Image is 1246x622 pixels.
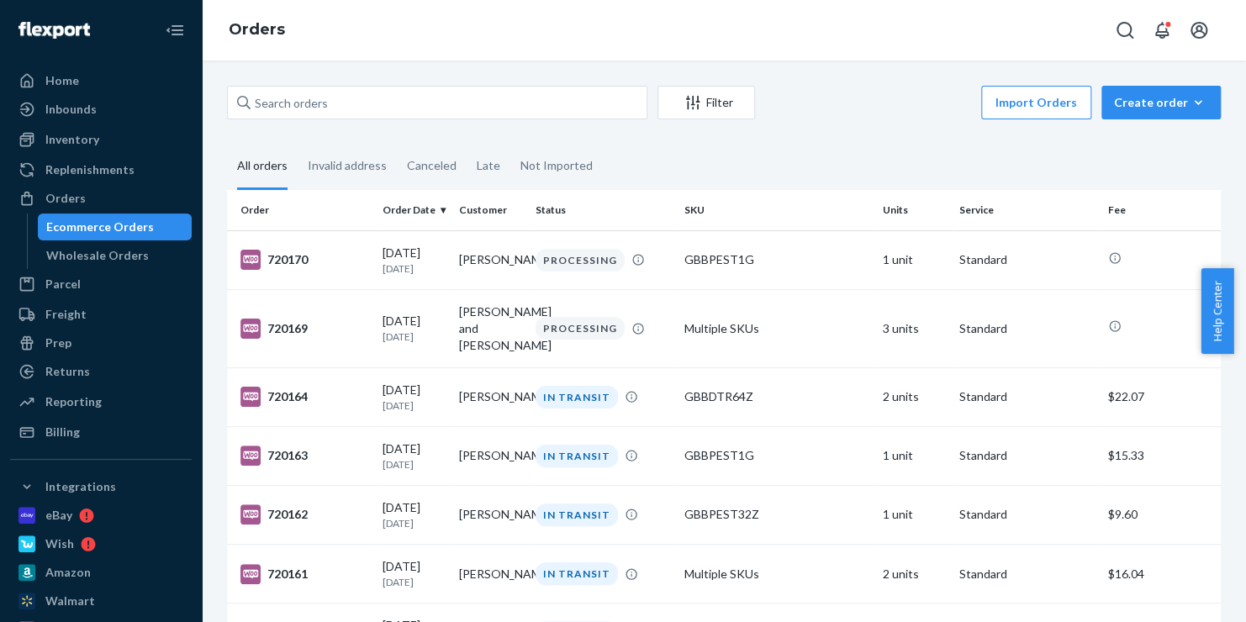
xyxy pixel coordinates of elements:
p: Standard [959,251,1095,268]
button: Filter [657,86,755,119]
button: Integrations [10,473,192,500]
td: [PERSON_NAME] [452,230,529,289]
div: Wholesale Orders [46,247,149,264]
a: Wish [10,530,192,557]
p: [DATE] [383,329,446,344]
th: Service [953,190,1101,230]
div: Ecommerce Orders [46,219,154,235]
div: All orders [237,144,288,190]
div: Returns [45,363,90,380]
p: Standard [959,566,1095,582]
div: GBBDTR64Z [684,388,869,405]
td: $22.07 [1101,367,1221,426]
a: Inventory [10,126,192,153]
div: Integrations [45,478,116,495]
td: [PERSON_NAME] [452,367,529,426]
div: Prep [45,335,71,351]
div: [DATE] [383,313,446,344]
div: [DATE] [383,382,446,413]
img: Flexport logo [18,22,90,39]
td: 1 unit [876,426,953,485]
div: [DATE] [383,499,446,530]
button: Open notifications [1145,13,1179,47]
div: Billing [45,424,80,440]
td: 3 units [876,289,953,367]
p: [DATE] [383,398,446,413]
div: PROCESSING [536,249,625,271]
div: Parcel [45,276,81,293]
td: Multiple SKUs [678,545,876,604]
a: Returns [10,358,192,385]
div: [DATE] [383,245,446,276]
td: $16.04 [1101,545,1221,604]
th: Order Date [376,190,452,230]
button: Close Navigation [158,13,192,47]
a: Prep [10,329,192,356]
th: SKU [678,190,876,230]
input: Search orders [227,86,647,119]
td: Multiple SKUs [678,289,876,367]
div: 720169 [240,319,369,339]
div: Home [45,72,79,89]
a: Billing [10,419,192,445]
p: Standard [959,388,1095,405]
button: Create order [1101,86,1221,119]
div: 720161 [240,564,369,584]
button: Help Center [1201,268,1233,354]
div: Invalid address [308,144,387,187]
div: Reporting [45,393,102,410]
div: Customer [459,203,522,217]
p: [DATE] [383,575,446,589]
a: Wholesale Orders [38,242,193,269]
a: Inbounds [10,96,192,123]
a: Orders [10,185,192,212]
div: eBay [45,507,72,524]
div: GBBPEST32Z [684,506,869,523]
div: Not Imported [520,144,593,187]
div: Inventory [45,131,99,148]
div: 720162 [240,504,369,524]
td: $9.60 [1101,485,1221,544]
a: Orders [229,20,285,39]
button: Open account menu [1182,13,1216,47]
div: IN TRANSIT [536,562,618,585]
div: PROCESSING [536,317,625,340]
div: Amazon [45,564,91,581]
div: IN TRANSIT [536,445,618,467]
div: GBBPEST1G [684,251,869,268]
div: Canceled [407,144,457,187]
div: 720163 [240,445,369,466]
a: Freight [10,301,192,328]
div: Replenishments [45,161,135,178]
div: Wish [45,535,74,552]
th: Fee [1101,190,1221,230]
p: Standard [959,506,1095,523]
td: [PERSON_NAME] and [PERSON_NAME] [452,289,529,367]
td: 2 units [876,367,953,426]
td: $15.33 [1101,426,1221,485]
p: Standard [959,320,1095,337]
a: Ecommerce Orders [38,213,193,240]
td: [PERSON_NAME] [452,426,529,485]
p: Standard [959,447,1095,464]
td: [PERSON_NAME] [452,545,529,604]
a: Home [10,67,192,94]
th: Status [529,190,678,230]
p: [DATE] [383,457,446,472]
th: Order [227,190,376,230]
p: [DATE] [383,516,446,530]
div: [DATE] [383,440,446,472]
div: 720164 [240,387,369,407]
a: Walmart [10,588,192,614]
button: Open Search Box [1108,13,1142,47]
td: [PERSON_NAME] [452,485,529,544]
div: Walmart [45,593,95,609]
div: Late [477,144,500,187]
button: Import Orders [981,86,1091,119]
a: Reporting [10,388,192,415]
div: Filter [658,94,754,111]
a: Parcel [10,271,192,298]
div: [DATE] [383,558,446,589]
a: eBay [10,502,192,529]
